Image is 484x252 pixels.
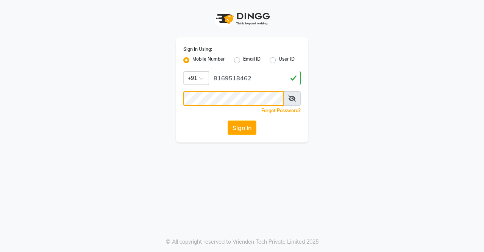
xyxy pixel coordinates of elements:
label: Sign In Using: [183,46,212,53]
label: Mobile Number [192,56,225,65]
a: Forgot Password? [261,108,301,113]
label: User ID [279,56,295,65]
input: Username [209,71,301,85]
label: Email ID [243,56,261,65]
input: Username [183,91,284,106]
button: Sign In [228,121,256,135]
img: logo1.svg [212,8,272,30]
